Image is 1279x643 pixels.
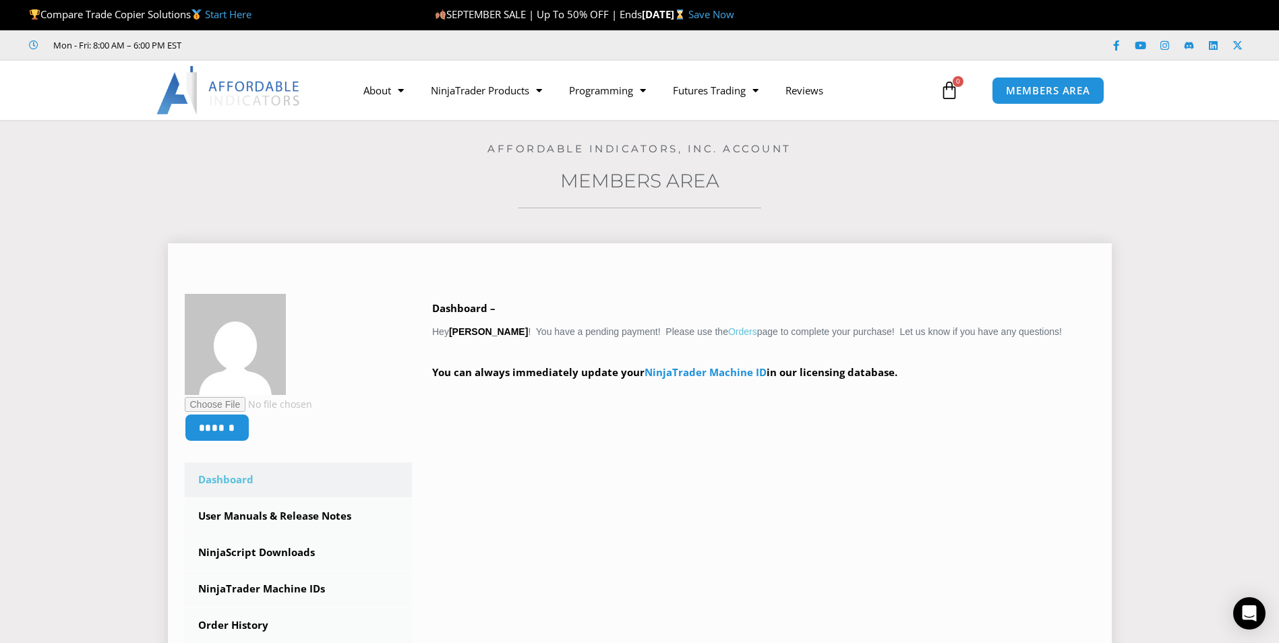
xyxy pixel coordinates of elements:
[556,75,659,106] a: Programming
[487,142,792,155] a: Affordable Indicators, Inc. Account
[435,7,642,21] span: SEPTEMBER SALE | Up To 50% OFF | Ends
[191,9,202,20] img: 🥇
[185,294,286,395] img: 5bf2ea20db9f752674a9f6902c51d781841d11f9f519996ecacb989455cd57cc
[205,7,251,21] a: Start Here
[772,75,837,106] a: Reviews
[659,75,772,106] a: Futures Trading
[50,37,181,53] span: Mon - Fri: 8:00 AM – 6:00 PM EST
[350,75,417,106] a: About
[29,7,251,21] span: Compare Trade Copier Solutions
[642,7,688,21] strong: [DATE]
[200,38,403,52] iframe: Customer reviews powered by Trustpilot
[436,9,446,20] img: 🍂
[432,301,496,315] b: Dashboard –
[728,326,757,337] a: Orders
[1233,597,1266,630] div: Open Intercom Messenger
[350,75,936,106] nav: Menu
[1006,86,1090,96] span: MEMBERS AREA
[156,66,301,115] img: LogoAI | Affordable Indicators – NinjaTrader
[688,7,734,21] a: Save Now
[953,76,963,87] span: 0
[185,535,413,570] a: NinjaScript Downloads
[185,499,413,534] a: User Manuals & Release Notes
[675,9,685,20] img: ⌛
[185,572,413,607] a: NinjaTrader Machine IDs
[417,75,556,106] a: NinjaTrader Products
[645,365,767,379] a: NinjaTrader Machine ID
[992,77,1104,104] a: MEMBERS AREA
[432,365,897,379] strong: You can always immediately update your in our licensing database.
[185,608,413,643] a: Order History
[432,299,1095,401] div: Hey ! You have a pending payment! Please use the page to complete your purchase! Let us know if y...
[449,326,528,337] strong: [PERSON_NAME]
[920,71,979,110] a: 0
[185,462,413,497] a: Dashboard
[30,9,40,20] img: 🏆
[560,169,719,192] a: Members Area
